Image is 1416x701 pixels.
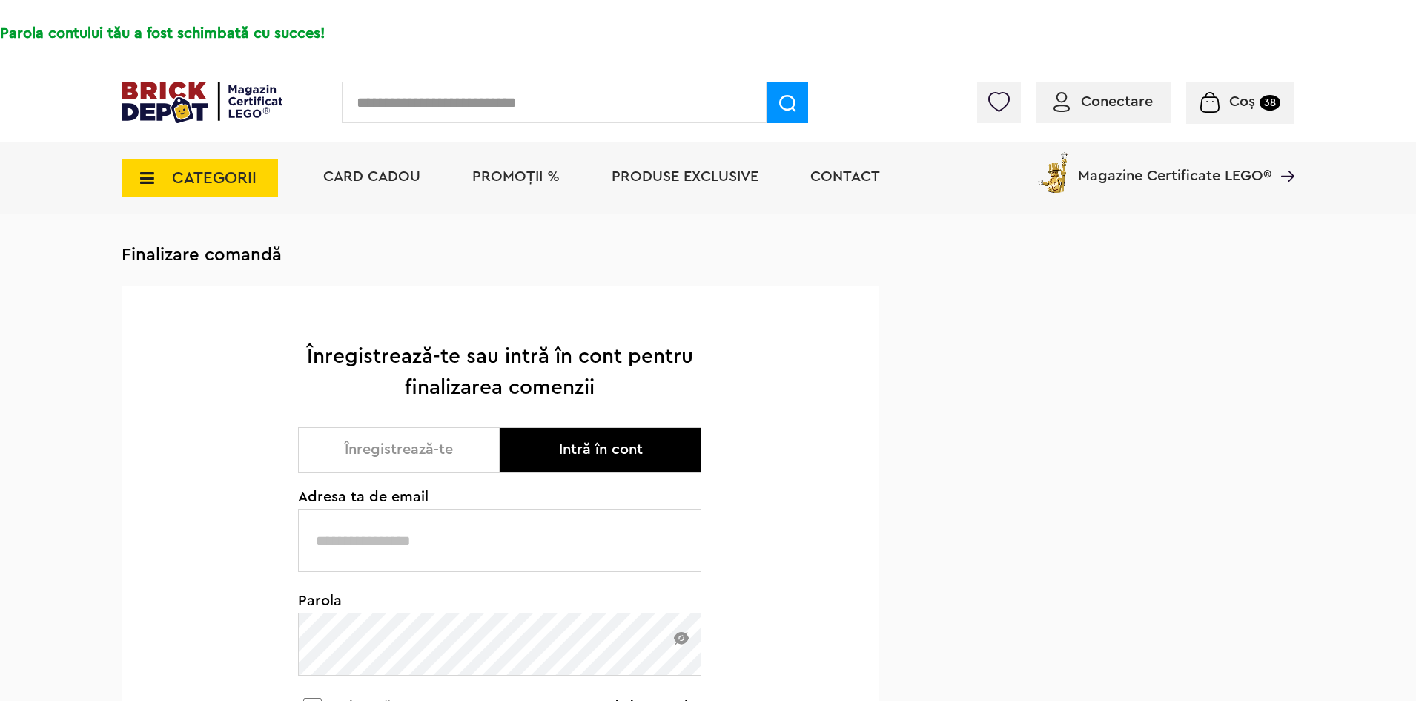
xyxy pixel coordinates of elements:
[472,169,560,184] a: PROMOȚII %
[1053,94,1153,109] a: Conectare
[810,169,880,184] a: Contact
[298,340,701,403] h1: Înregistrează-te sau intră în cont pentru finalizarea comenzii
[500,427,701,473] button: Intră în cont
[323,169,420,184] a: Card Cadou
[172,170,257,186] span: CATEGORII
[1081,94,1153,109] span: Conectare
[612,169,758,184] a: Produse exclusive
[298,490,701,504] span: Adresa ta de email
[1271,149,1294,164] a: Magazine Certificate LEGO®
[122,244,1294,266] h3: Finalizare comandă
[1078,149,1271,183] span: Magazine Certificate LEGO®
[1260,95,1280,111] small: 38
[298,427,500,473] button: Înregistrează-te
[298,593,701,608] span: Parola
[1229,94,1255,109] span: Coș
